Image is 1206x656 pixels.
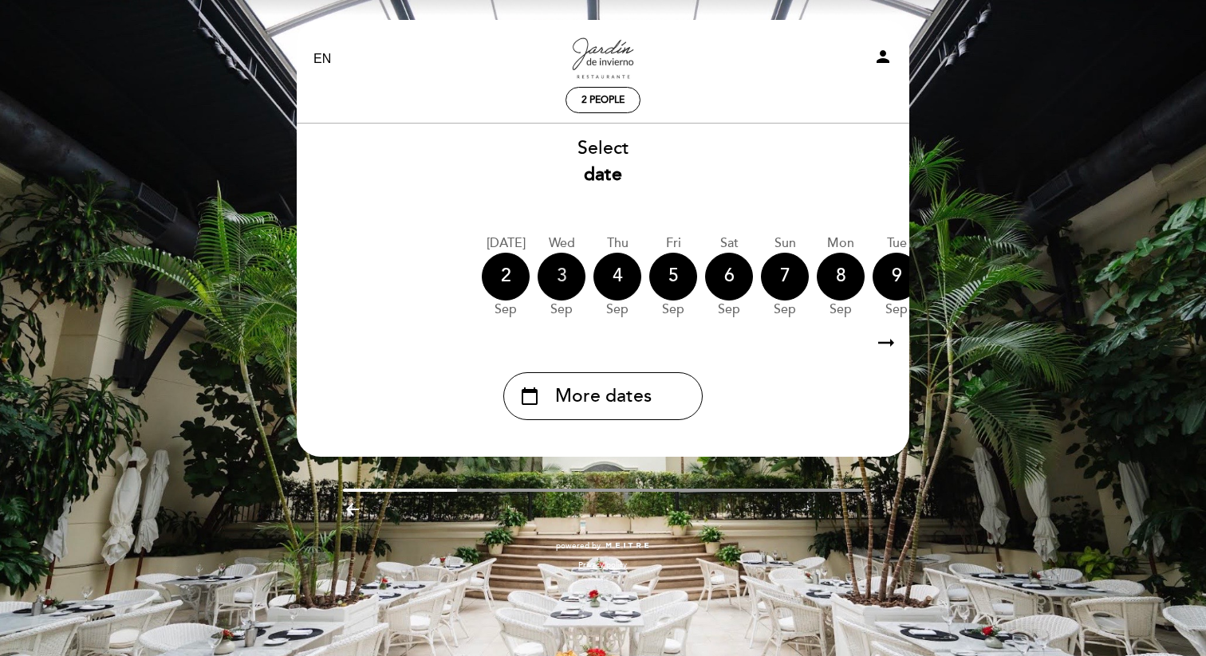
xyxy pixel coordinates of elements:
[873,47,893,66] i: person
[482,234,530,253] div: [DATE]
[649,234,697,253] div: Fri
[874,326,898,360] i: arrow_right_alt
[593,234,641,253] div: Thu
[538,253,585,301] div: 3
[873,301,920,319] div: Sep
[817,234,865,253] div: Mon
[538,301,585,319] div: Sep
[581,94,625,106] span: 2 people
[873,253,920,301] div: 9
[482,253,530,301] div: 2
[555,383,652,410] span: More dates
[761,234,809,253] div: Sun
[593,253,641,301] div: 4
[593,301,641,319] div: Sep
[520,383,539,410] i: calendar_today
[705,253,753,301] div: 6
[817,301,865,319] div: Sep
[649,301,697,319] div: Sep
[578,560,627,571] a: Privacy policy
[761,301,809,319] div: Sep
[761,253,809,301] div: 7
[873,47,893,72] button: person
[503,37,703,81] a: JARDIN DE INVIERNO
[649,253,697,301] div: 5
[705,301,753,319] div: Sep
[482,301,530,319] div: Sep
[705,234,753,253] div: Sat
[538,234,585,253] div: Wed
[584,163,622,186] b: date
[817,253,865,301] div: 8
[296,136,910,188] div: Select
[343,500,362,519] i: arrow_backward
[605,542,650,550] img: MEITRE
[556,540,650,552] a: powered by
[873,234,920,253] div: Tue
[556,540,601,552] span: powered by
